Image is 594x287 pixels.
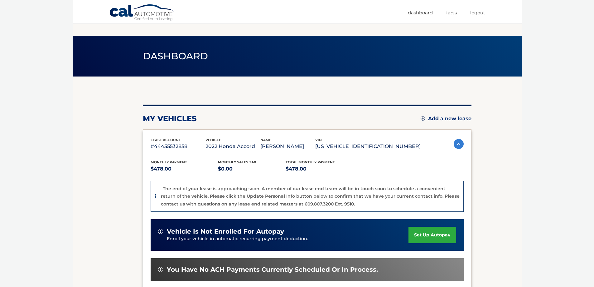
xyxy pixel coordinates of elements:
span: lease account [151,138,181,142]
p: The end of your lease is approaching soon. A member of our lease end team will be in touch soon t... [161,186,460,207]
a: Logout [470,7,485,18]
p: $0.00 [218,165,286,173]
span: Monthly sales Tax [218,160,256,164]
span: vehicle is not enrolled for autopay [167,228,284,235]
span: vehicle [205,138,221,142]
p: 2022 Honda Accord [205,142,260,151]
a: FAQ's [446,7,457,18]
a: set up autopay [408,227,456,243]
a: Cal Automotive [109,4,175,22]
span: Monthly Payment [151,160,187,164]
h2: my vehicles [143,114,197,123]
a: Dashboard [408,7,433,18]
span: Dashboard [143,50,208,62]
p: [US_VEHICLE_IDENTIFICATION_NUMBER] [315,142,421,151]
img: alert-white.svg [158,267,163,272]
span: name [260,138,271,142]
span: vin [315,138,322,142]
img: accordion-active.svg [454,139,464,149]
img: alert-white.svg [158,229,163,234]
p: #44455532858 [151,142,205,151]
p: [PERSON_NAME] [260,142,315,151]
span: You have no ACH payments currently scheduled or in process. [167,266,378,274]
img: add.svg [421,116,425,121]
p: $478.00 [151,165,218,173]
p: Enroll your vehicle in automatic recurring payment deduction. [167,235,409,242]
span: Total Monthly Payment [286,160,335,164]
a: Add a new lease [421,116,471,122]
p: $478.00 [286,165,353,173]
